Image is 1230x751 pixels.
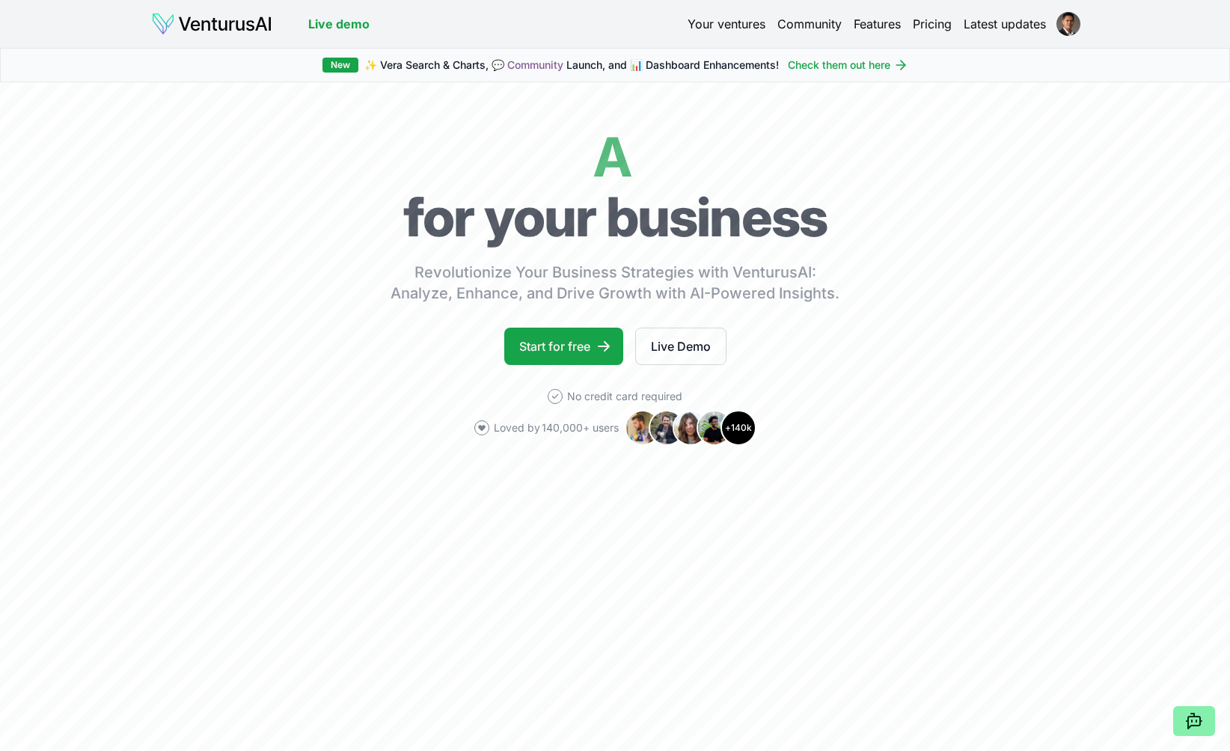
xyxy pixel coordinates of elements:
[688,15,765,33] a: Your ventures
[777,15,842,33] a: Community
[308,15,370,33] a: Live demo
[504,328,623,365] a: Start for free
[625,410,661,446] img: Avatar 1
[964,15,1046,33] a: Latest updates
[788,58,908,73] a: Check them out here
[364,58,779,73] span: ✨ Vera Search & Charts, 💬 Launch, and 📊 Dashboard Enhancements!
[507,58,563,71] a: Community
[1056,12,1080,36] img: ALV-UjXBOcLxPZyufYl36w3MiB-nNYR-XRJyCVqoEYYLXiLpLhrHX4cJDZzrVmf0aIvVRYfzsPTz_iCJqtPAJdcZap9K98kpC...
[854,15,901,33] a: Features
[649,410,685,446] img: Avatar 2
[322,58,358,73] div: New
[697,410,732,446] img: Avatar 4
[913,15,952,33] a: Pricing
[673,410,709,446] img: Avatar 3
[635,328,726,365] a: Live Demo
[151,12,272,36] img: logo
